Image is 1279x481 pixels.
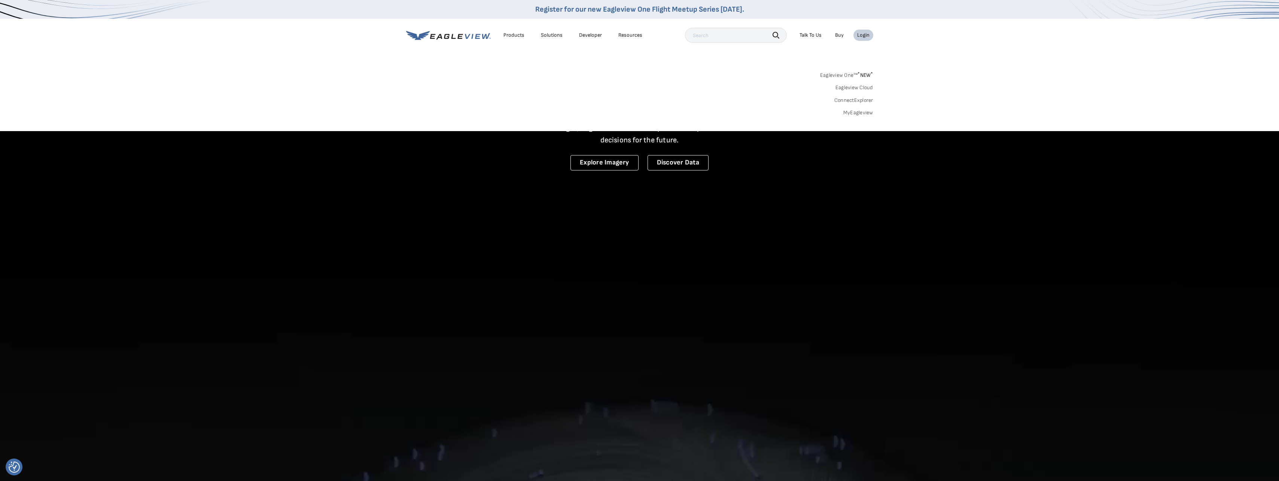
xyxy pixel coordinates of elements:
[9,462,20,473] img: Revisit consent button
[618,32,642,39] div: Resources
[843,109,873,116] a: MyEagleview
[579,32,602,39] a: Developer
[834,97,873,104] a: ConnectExplorer
[800,32,822,39] div: Talk To Us
[835,84,873,91] a: Eagleview Cloud
[858,72,873,78] span: NEW
[541,32,563,39] div: Solutions
[857,32,870,39] div: Login
[648,155,709,170] a: Discover Data
[9,462,20,473] button: Consent Preferences
[685,28,787,43] input: Search
[535,5,744,14] a: Register for our new Eagleview One Flight Meetup Series [DATE].
[835,32,844,39] a: Buy
[570,155,639,170] a: Explore Imagery
[820,70,873,78] a: Eagleview One™*NEW*
[503,32,524,39] div: Products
